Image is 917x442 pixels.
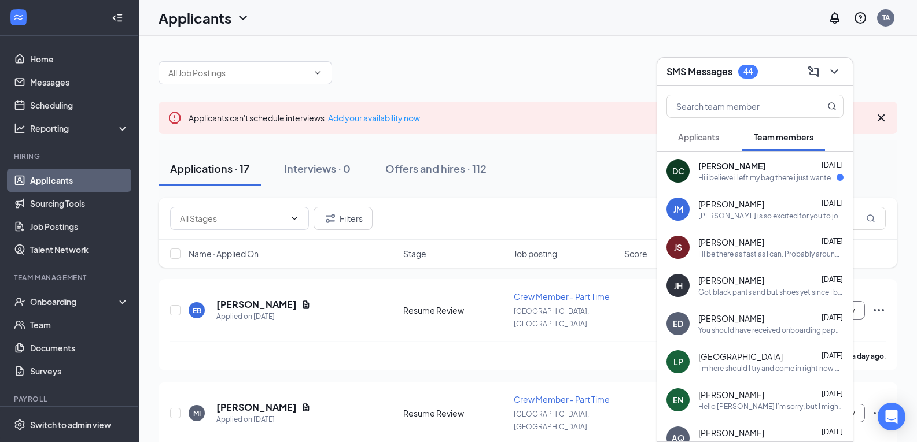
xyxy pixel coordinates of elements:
input: All Stages [180,212,285,225]
h1: Applicants [159,8,231,28]
span: [DATE] [822,389,843,398]
svg: Filter [323,211,337,225]
svg: ChevronDown [827,65,841,79]
span: [PERSON_NAME] [698,236,764,248]
span: [PERSON_NAME] [698,160,765,172]
span: Crew Member - Part Time [514,291,610,302]
h3: SMS Messages [666,65,732,78]
svg: Analysis [14,122,25,134]
h5: [PERSON_NAME] [216,401,297,414]
button: Filter Filters [314,207,373,230]
svg: ComposeMessage [806,65,820,79]
svg: MagnifyingGlass [827,102,837,111]
svg: ChevronDown [236,11,250,25]
div: LP [673,356,683,367]
a: Documents [30,336,129,359]
button: ChevronDown [825,62,844,81]
span: [DATE] [822,161,843,169]
svg: Document [301,300,311,309]
div: Onboarding [30,296,119,307]
a: Job Postings [30,215,129,238]
a: Add your availability now [328,113,420,123]
span: Applicants [678,132,719,142]
a: Talent Network [30,238,129,261]
div: I'm here should I try and come in right now or should I wait because I'm here a little early [698,363,844,373]
a: Surveys [30,359,129,382]
span: [PERSON_NAME] [698,274,764,286]
svg: Cross [874,111,888,125]
div: JS [674,242,682,253]
div: Resume Review [403,304,507,316]
span: [PERSON_NAME] [698,313,764,324]
svg: Notifications [828,11,842,25]
div: Interviews · 0 [284,161,351,176]
span: Applicants can't schedule interviews. [189,113,420,123]
div: I'll be there as fast as I can. Probably around 5-10 minutes [698,249,844,259]
span: Name · Applied On [189,248,259,259]
div: Applications · 17 [170,161,249,176]
span: [DATE] [822,237,843,246]
div: Hello [PERSON_NAME] I’m sorry, but I might be about 30 minutes late [DATE] because I have to drop... [698,402,844,411]
input: All Job Postings [168,66,308,79]
div: JM [673,203,683,215]
div: Applied on [DATE] [216,311,311,322]
div: MI [193,408,201,418]
svg: QuestionInfo [853,11,867,25]
button: ComposeMessage [804,62,823,81]
div: ED [673,318,683,329]
div: Reporting [30,122,130,134]
svg: Collapse [112,12,123,24]
a: Home [30,47,129,70]
div: Hi i believe i left my bag there i just wanted to make sure its fine if i leave it there till my ... [698,173,837,183]
div: Offers and hires · 112 [385,161,487,176]
div: [PERSON_NAME] is so excited for you to join our team! Do you know anyone else who might be intere... [698,211,844,221]
svg: ChevronDown [313,68,322,77]
svg: UserCheck [14,296,25,307]
a: Scheduling [30,94,129,117]
div: Team Management [14,273,127,283]
svg: Settings [14,419,25,430]
div: TA [882,13,890,23]
svg: Error [168,111,182,125]
svg: ChevronDown [290,214,299,223]
span: [DATE] [822,313,843,322]
div: 44 [743,66,753,76]
span: [DATE] [822,199,843,207]
svg: MagnifyingGlass [866,214,875,223]
div: Got black pants and but shoes yet since I bought them online and it's on its way [698,287,844,297]
a: Team [30,313,129,336]
a: Sourcing Tools [30,192,129,215]
span: [PERSON_NAME] [698,427,764,439]
div: Resume Review [403,407,507,419]
svg: Ellipses [872,303,886,317]
div: EN [673,394,683,406]
input: Search team member [667,95,804,117]
div: JH [674,280,683,291]
svg: WorkstreamLogo [13,12,24,23]
span: [DATE] [822,275,843,284]
div: Hiring [14,151,127,161]
span: [DATE] [822,351,843,360]
span: [PERSON_NAME] [698,198,764,210]
svg: Document [301,403,311,412]
div: You should have received onboarding paperwork from HR after signing the offer letter. If you comp... [698,325,844,335]
div: Open Intercom Messenger [878,403,905,430]
span: [GEOGRAPHIC_DATA] [698,351,783,362]
div: Switch to admin view [30,419,111,430]
a: Messages [30,70,129,94]
span: Score [624,248,647,259]
span: Team members [754,132,813,142]
span: Crew Member - Part Time [514,394,610,404]
span: [GEOGRAPHIC_DATA], [GEOGRAPHIC_DATA] [514,410,589,431]
h5: [PERSON_NAME] [216,298,297,311]
div: Payroll [14,394,127,404]
div: DC [672,165,684,177]
div: EB [193,306,201,315]
span: [DATE] [822,428,843,436]
span: [PERSON_NAME] [698,389,764,400]
b: a day ago [852,352,884,361]
div: Applied on [DATE] [216,414,311,425]
a: Applicants [30,169,129,192]
span: [GEOGRAPHIC_DATA], [GEOGRAPHIC_DATA] [514,307,589,328]
span: Job posting [514,248,557,259]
